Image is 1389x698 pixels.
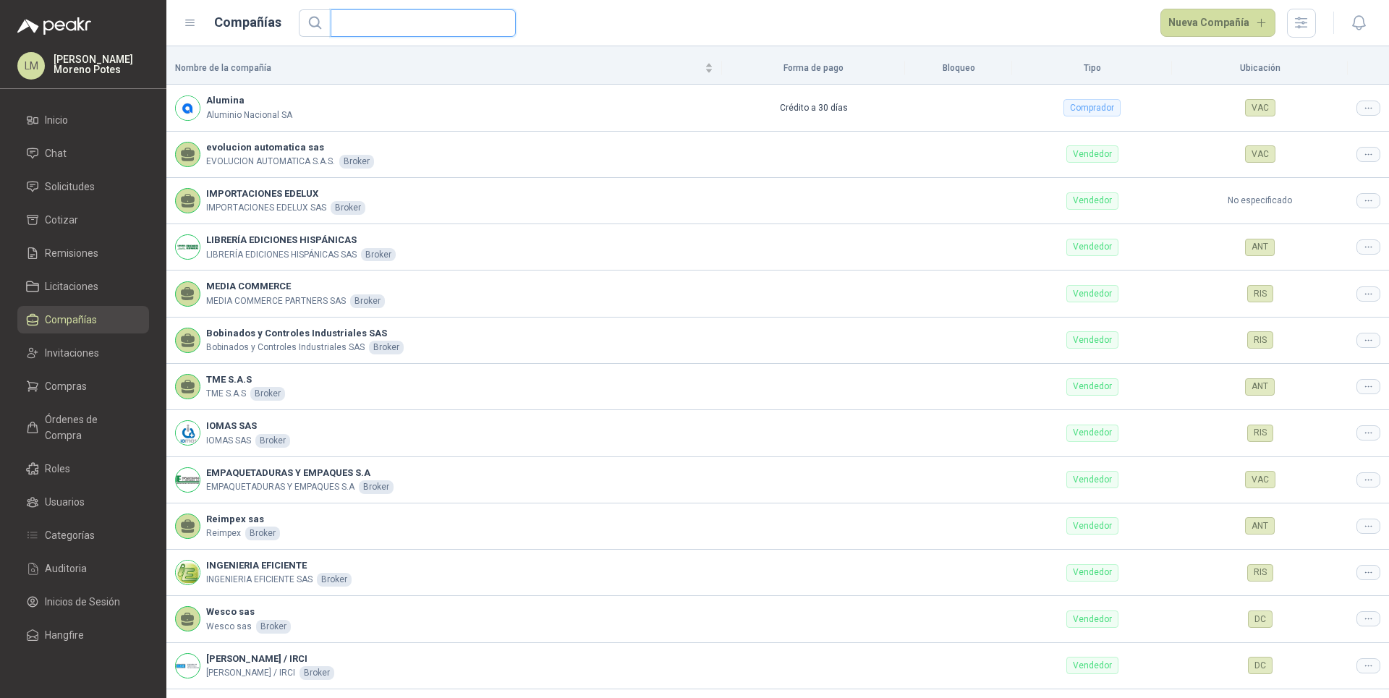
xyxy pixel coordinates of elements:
[1160,9,1276,38] button: Nueva Compañía
[17,206,149,234] a: Cotizar
[1245,99,1275,116] div: VAC
[206,326,404,341] b: Bobinados y Controles Industriales SAS
[17,106,149,134] a: Inicio
[45,494,85,510] span: Usuarios
[1245,471,1275,488] div: VAC
[176,421,200,445] img: Company Logo
[1063,99,1121,116] div: Comprador
[45,378,87,394] span: Compras
[206,201,326,215] p: IMPORTACIONES EDELUX SAS
[206,573,313,587] p: INGENIERIA EFICIENTE SAS
[45,561,87,576] span: Auditoria
[1247,331,1273,349] div: RIS
[206,434,251,448] p: IOMAS SAS
[166,52,722,85] th: Nombre de la compañía
[1172,52,1348,85] th: Ubicación
[206,294,346,308] p: MEDIA COMMERCE PARTNERS SAS
[206,558,352,573] b: INGENIERIA EFICIENTE
[45,461,70,477] span: Roles
[17,406,149,449] a: Órdenes de Compra
[1066,657,1118,674] div: Vendedor
[45,245,98,261] span: Remisiones
[722,52,905,85] th: Forma de pago
[331,201,365,215] div: Broker
[1066,285,1118,302] div: Vendedor
[206,248,357,262] p: LIBRERÍA EDICIONES HISPÁNICAS SAS
[206,108,292,122] p: Aluminio Nacional SA
[176,561,200,584] img: Company Logo
[17,52,45,80] div: LM
[17,555,149,582] a: Auditoria
[17,621,149,649] a: Hangfire
[359,480,394,494] div: Broker
[1248,610,1273,628] div: DC
[176,235,200,259] img: Company Logo
[1066,378,1118,396] div: Vendedor
[255,434,290,448] div: Broker
[176,654,200,678] img: Company Logo
[45,145,67,161] span: Chat
[206,605,291,619] b: Wesco sas
[1245,239,1275,256] div: ANT
[1247,285,1273,302] div: RIS
[17,488,149,516] a: Usuarios
[206,187,365,201] b: IMPORTACIONES EDELUX
[206,512,280,527] b: Reimpex sas
[369,341,404,354] div: Broker
[206,652,334,666] b: [PERSON_NAME] / IRCI
[1066,239,1118,256] div: Vendedor
[17,588,149,616] a: Inicios de Sesión
[176,468,200,492] img: Company Logo
[245,527,280,540] div: Broker
[206,140,374,155] b: evolucion automatica sas
[206,341,365,354] p: Bobinados y Controles Industriales SAS
[17,173,149,200] a: Solicitudes
[1248,657,1273,674] div: DC
[45,627,84,643] span: Hangfire
[206,373,285,387] b: TME S.A.S
[17,140,149,167] a: Chat
[206,233,396,247] b: LIBRERÍA EDICIONES HISPÁNICAS
[206,387,246,401] p: TME S.A.S
[54,54,149,75] p: [PERSON_NAME] Moreno Potes
[1181,194,1339,208] p: No especificado
[45,594,120,610] span: Inicios de Sesión
[206,155,335,169] p: EVOLUCION AUTOMATICA S.A.S.
[1245,378,1275,396] div: ANT
[731,101,896,115] p: Crédito a 30 días
[317,573,352,587] div: Broker
[17,239,149,267] a: Remisiones
[175,61,702,75] span: Nombre de la compañía
[176,96,200,120] img: Company Logo
[45,345,99,361] span: Invitaciones
[339,155,374,169] div: Broker
[1066,610,1118,628] div: Vendedor
[17,522,149,549] a: Categorías
[1066,145,1118,163] div: Vendedor
[1247,425,1273,442] div: RIS
[1012,52,1172,85] th: Tipo
[1245,517,1275,535] div: ANT
[45,312,97,328] span: Compañías
[206,419,290,433] b: IOMAS SAS
[1066,517,1118,535] div: Vendedor
[45,112,68,128] span: Inicio
[17,306,149,333] a: Compañías
[45,412,135,443] span: Órdenes de Compra
[45,179,95,195] span: Solicitudes
[206,480,354,494] p: EMPAQUETADURAS Y EMPAQUES S.A
[1066,564,1118,582] div: Vendedor
[206,620,252,634] p: Wesco sas
[1245,145,1275,163] div: VAC
[17,339,149,367] a: Invitaciones
[350,294,385,308] div: Broker
[1247,564,1273,582] div: RIS
[300,666,334,680] div: Broker
[1066,331,1118,349] div: Vendedor
[17,373,149,400] a: Compras
[206,93,292,108] b: Alumina
[206,666,295,680] p: [PERSON_NAME] / IRCI
[206,279,385,294] b: MEDIA COMMERCE
[1066,425,1118,442] div: Vendedor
